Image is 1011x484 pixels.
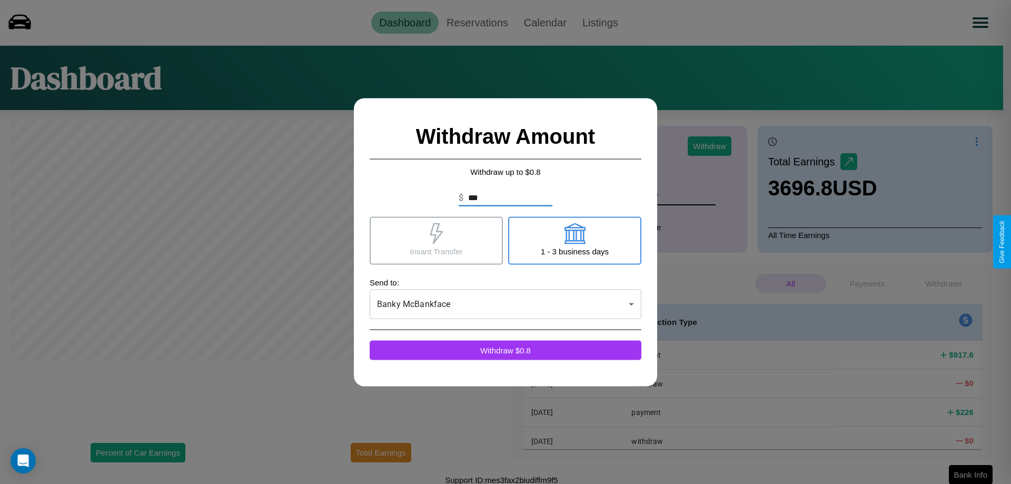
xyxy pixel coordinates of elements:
div: Banky McBankface [370,289,641,319]
div: Give Feedback [998,221,1006,263]
p: Insant Transfer [410,244,462,258]
h2: Withdraw Amount [370,114,641,159]
p: 1 - 3 business days [541,244,609,258]
p: $ [459,191,463,204]
p: Withdraw up to $ 0.8 [370,164,641,179]
div: Open Intercom Messenger [11,448,36,473]
p: Send to: [370,275,641,289]
button: Withdraw $0.8 [370,340,641,360]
